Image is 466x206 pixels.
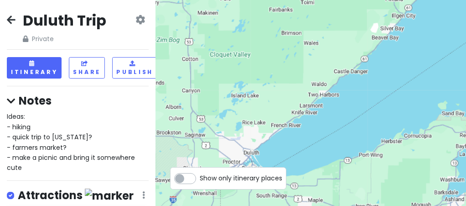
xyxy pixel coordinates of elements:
[245,130,265,150] div: Va Bene
[365,31,385,51] div: Split Rock Lighthouse
[7,112,137,172] span: Ideas: - hiking - quick trip to [US_STATE]? - farmers market? - make a picnic and bring it somewh...
[85,189,134,203] img: marker
[200,173,282,183] span: Show only itinerary places
[230,126,250,146] div: Holiday Inn Express & Suites Duluth North - Miller Hill by IHG
[224,149,244,169] div: Alpine Slide
[7,57,62,79] button: Itinerary
[23,11,106,30] h2: Duluth Trip
[385,8,405,28] div: Black Beach
[69,57,105,79] button: Share
[245,134,265,154] div: Duluth Shipping Pier
[23,34,106,44] span: Private
[244,133,264,153] div: Vista Fleet
[239,135,259,155] div: Enger Tower
[252,146,272,166] div: Park Point Beach
[218,158,238,178] div: Ely's Peak
[7,94,149,108] h4: Notes
[112,57,157,79] button: Publish
[315,74,335,95] div: Two Harbors
[18,188,134,203] h4: Attractions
